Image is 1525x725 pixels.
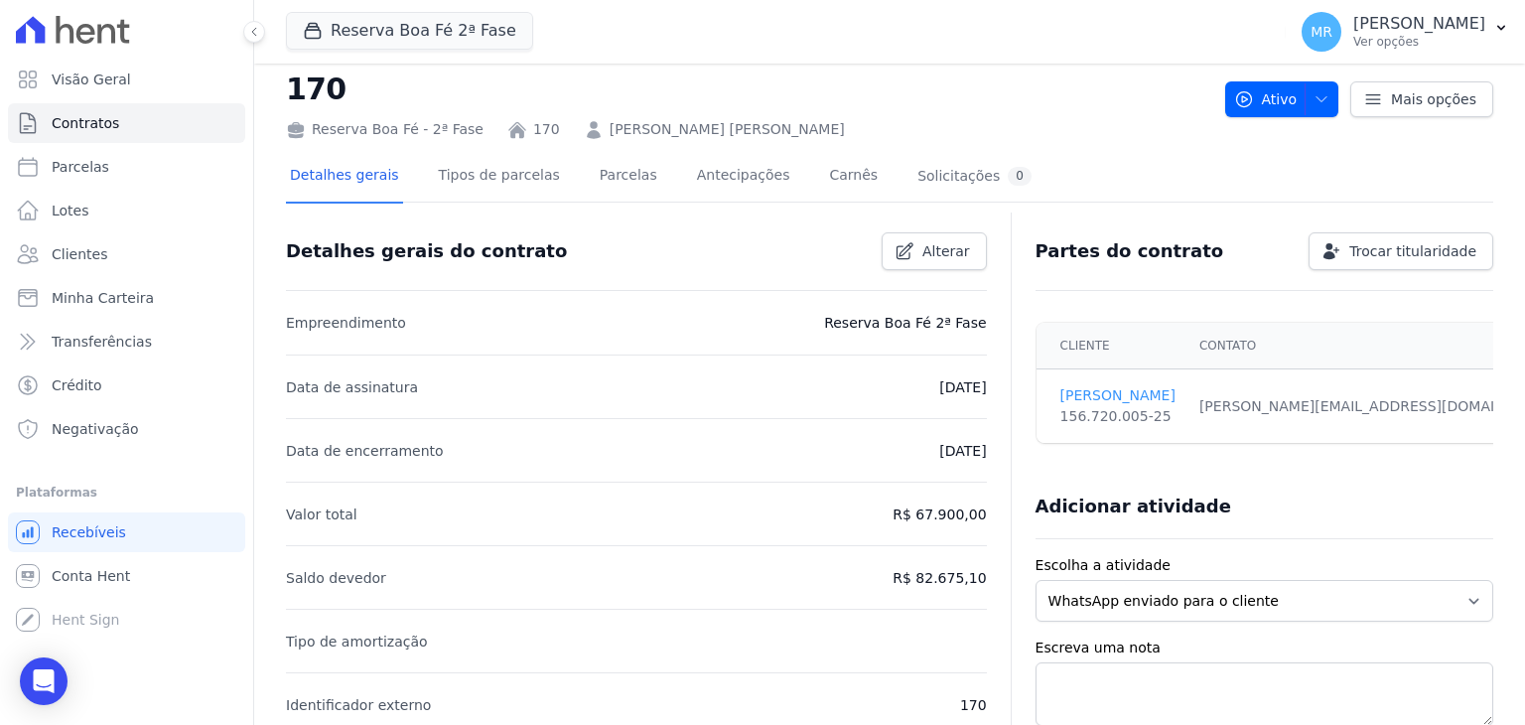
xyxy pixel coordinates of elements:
[1008,167,1032,186] div: 0
[922,241,970,261] span: Alterar
[1234,81,1298,117] span: Ativo
[1349,241,1476,261] span: Trocar titularidade
[1037,323,1187,369] th: Cliente
[1036,638,1493,658] label: Escreva uma nota
[939,439,986,463] p: [DATE]
[8,191,245,230] a: Lotes
[1309,232,1493,270] a: Trocar titularidade
[8,234,245,274] a: Clientes
[893,503,986,526] p: R$ 67.900,00
[8,512,245,552] a: Recebíveis
[286,375,418,399] p: Data de assinatura
[20,657,68,705] div: Open Intercom Messenger
[1060,385,1176,406] a: [PERSON_NAME]
[939,375,986,399] p: [DATE]
[52,332,152,352] span: Transferências
[435,151,564,204] a: Tipos de parcelas
[882,232,987,270] a: Alterar
[1036,239,1224,263] h3: Partes do contrato
[52,113,119,133] span: Contratos
[8,60,245,99] a: Visão Geral
[913,151,1036,204] a: Solicitações0
[1036,495,1231,518] h3: Adicionar atividade
[286,311,406,335] p: Empreendimento
[52,201,89,220] span: Lotes
[1286,4,1525,60] button: MR [PERSON_NAME] Ver opções
[286,239,567,263] h3: Detalhes gerais do contrato
[8,556,245,596] a: Conta Hent
[52,419,139,439] span: Negativação
[52,244,107,264] span: Clientes
[533,119,560,140] a: 170
[8,278,245,318] a: Minha Carteira
[52,566,130,586] span: Conta Hent
[8,103,245,143] a: Contratos
[1060,406,1176,427] div: 156.720.005-25
[596,151,661,204] a: Parcelas
[824,311,986,335] p: Reserva Boa Fé 2ª Fase
[8,409,245,449] a: Negativação
[893,566,986,590] p: R$ 82.675,10
[52,522,126,542] span: Recebíveis
[16,481,237,505] div: Plataformas
[52,375,102,395] span: Crédito
[286,503,357,526] p: Valor total
[1391,89,1476,109] span: Mais opções
[917,167,1032,186] div: Solicitações
[1225,81,1339,117] button: Ativo
[286,119,484,140] div: Reserva Boa Fé - 2ª Fase
[693,151,794,204] a: Antecipações
[960,693,987,717] p: 170
[1350,81,1493,117] a: Mais opções
[286,67,1209,111] h2: 170
[610,119,845,140] a: [PERSON_NAME] [PERSON_NAME]
[286,630,428,653] p: Tipo de amortização
[286,439,444,463] p: Data de encerramento
[52,70,131,89] span: Visão Geral
[1353,14,1485,34] p: [PERSON_NAME]
[825,151,882,204] a: Carnês
[286,566,386,590] p: Saldo devedor
[286,693,431,717] p: Identificador externo
[1036,555,1493,576] label: Escolha a atividade
[52,157,109,177] span: Parcelas
[8,365,245,405] a: Crédito
[286,151,403,204] a: Detalhes gerais
[286,12,533,50] button: Reserva Boa Fé 2ª Fase
[1311,25,1332,39] span: MR
[52,288,154,308] span: Minha Carteira
[8,147,245,187] a: Parcelas
[1353,34,1485,50] p: Ver opções
[8,322,245,362] a: Transferências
